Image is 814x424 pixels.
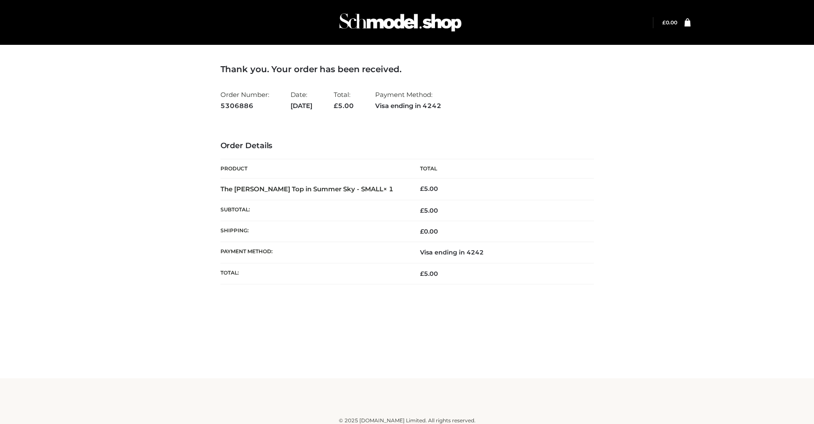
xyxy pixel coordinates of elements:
[220,64,594,74] h3: Thank you. Your order has been received.
[420,207,424,214] span: £
[383,185,394,193] strong: × 1
[220,200,407,221] th: Subtotal:
[420,228,438,235] bdi: 0.00
[420,270,424,278] span: £
[420,185,424,193] span: £
[420,270,438,278] span: 5.00
[291,100,312,111] strong: [DATE]
[662,19,677,26] bdi: 0.00
[662,19,677,26] a: £0.00
[420,228,424,235] span: £
[220,221,407,242] th: Shipping:
[220,242,407,263] th: Payment method:
[334,102,338,110] span: £
[420,185,438,193] bdi: 5.00
[662,19,666,26] span: £
[336,6,464,39] img: Schmodel Admin 964
[420,207,438,214] span: 5.00
[220,100,269,111] strong: 5306886
[334,87,354,113] li: Total:
[220,159,407,178] th: Product
[220,141,594,151] h3: Order Details
[375,100,441,111] strong: Visa ending in 4242
[220,87,269,113] li: Order Number:
[375,87,441,113] li: Payment Method:
[407,242,594,263] td: Visa ending in 4242
[220,185,394,193] strong: The [PERSON_NAME] Top in Summer Sky - SMALL
[291,87,312,113] li: Date:
[334,102,354,110] span: 5.00
[220,263,407,284] th: Total:
[407,159,594,178] th: Total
